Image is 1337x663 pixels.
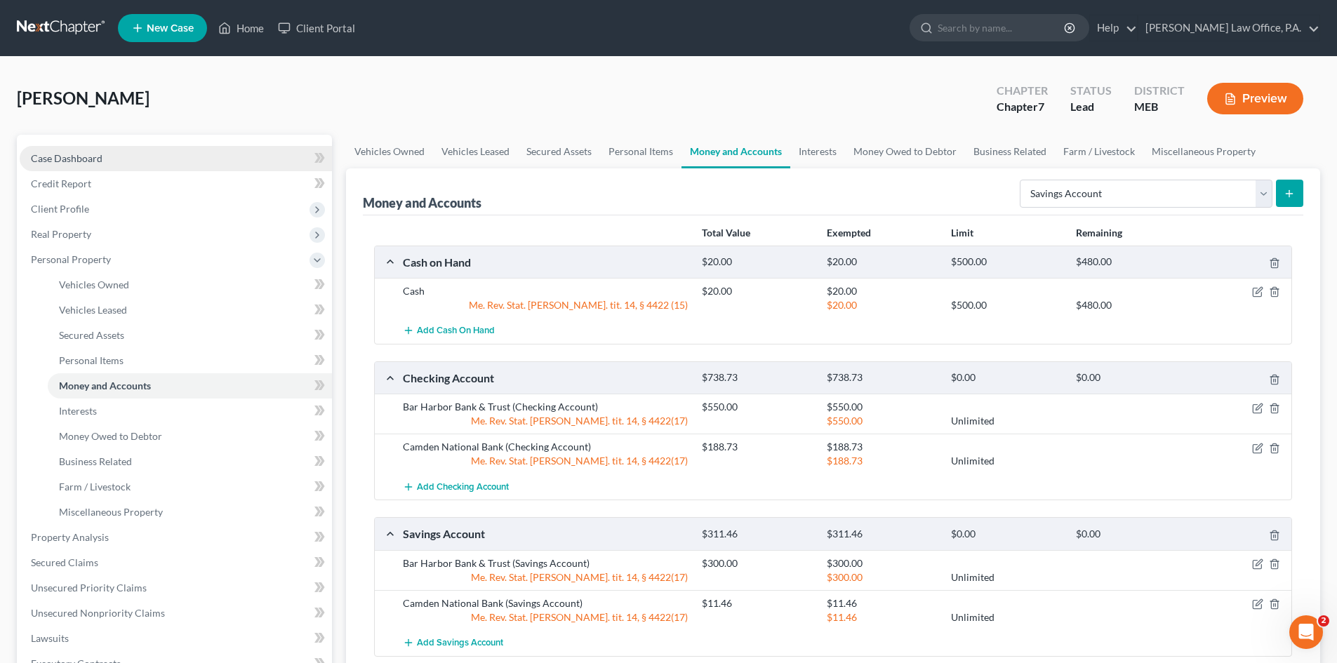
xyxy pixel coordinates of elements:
div: Bar Harbor Bank & Trust (Checking Account) [396,400,695,414]
a: Vehicles Leased [433,135,518,168]
a: Unsecured Priority Claims [20,575,332,601]
div: Camden National Bank (Savings Account) [396,596,695,610]
span: Lawsuits [31,632,69,644]
div: Cash on Hand [396,255,695,269]
div: $188.73 [820,454,944,468]
a: Client Portal [271,15,362,41]
div: Unlimited [944,454,1068,468]
div: $550.00 [820,414,944,428]
span: Client Profile [31,203,89,215]
button: Add Checking Account [403,474,509,500]
div: Unlimited [944,610,1068,624]
a: Miscellaneous Property [1143,135,1264,168]
a: Secured Claims [20,550,332,575]
div: $11.46 [695,596,819,610]
div: Lead [1070,99,1112,115]
span: Personal Items [59,354,124,366]
div: Me. Rev. Stat. [PERSON_NAME]. tit. 14, § 4422 (15) [396,298,695,312]
div: Chapter [997,99,1048,115]
span: Personal Property [31,253,111,265]
span: Case Dashboard [31,152,102,164]
div: $311.46 [695,528,819,541]
span: Add Checking Account [417,481,509,493]
button: Preview [1207,83,1303,114]
div: Unlimited [944,570,1068,584]
a: Business Related [965,135,1055,168]
span: Add Cash on Hand [417,326,495,337]
div: $300.00 [820,570,944,584]
a: Miscellaneous Property [48,500,332,525]
a: [PERSON_NAME] Law Office, P.A. [1138,15,1319,41]
div: $480.00 [1069,255,1193,269]
div: Me. Rev. Stat. [PERSON_NAME]. tit. 14, § 4422(17) [396,454,695,468]
a: Vehicles Leased [48,297,332,323]
button: Add Savings Account [403,630,503,656]
strong: Limit [951,227,973,239]
div: $20.00 [695,255,819,269]
div: $550.00 [695,400,819,414]
div: $500.00 [944,255,1068,269]
div: $480.00 [1069,298,1193,312]
a: Help [1090,15,1137,41]
a: Money Owed to Debtor [845,135,965,168]
a: Vehicles Owned [48,272,332,297]
div: $0.00 [1069,371,1193,384]
div: Cash [396,284,695,298]
a: Money and Accounts [48,373,332,399]
span: [PERSON_NAME] [17,88,149,108]
div: $20.00 [695,284,819,298]
div: $550.00 [820,400,944,414]
span: 2 [1318,615,1329,627]
a: Interests [790,135,845,168]
span: Add Savings Account [417,637,503,648]
a: Money Owed to Debtor [48,424,332,449]
div: Me. Rev. Stat. [PERSON_NAME]. tit. 14, § 4422(17) [396,570,695,584]
strong: Exempted [827,227,871,239]
div: $0.00 [1069,528,1193,541]
div: Money and Accounts [363,194,481,211]
input: Search by name... [938,15,1066,41]
a: Personal Items [48,348,332,373]
div: $300.00 [695,556,819,570]
span: 7 [1038,100,1044,113]
a: Property Analysis [20,525,332,550]
div: $500.00 [944,298,1068,312]
button: Add Cash on Hand [403,318,495,344]
a: Vehicles Owned [346,135,433,168]
div: $11.46 [820,596,944,610]
a: Farm / Livestock [48,474,332,500]
div: Checking Account [396,370,695,385]
div: Camden National Bank (Checking Account) [396,440,695,454]
strong: Total Value [702,227,750,239]
span: Real Property [31,228,91,240]
span: Farm / Livestock [59,481,131,493]
a: Credit Report [20,171,332,196]
a: Interests [48,399,332,424]
span: Credit Report [31,178,91,189]
span: Money and Accounts [59,380,151,391]
div: $738.73 [820,371,944,384]
div: $0.00 [944,528,1068,541]
span: Property Analysis [31,531,109,543]
a: Unsecured Nonpriority Claims [20,601,332,626]
a: Business Related [48,449,332,474]
div: $738.73 [695,371,819,384]
div: $300.00 [820,556,944,570]
span: Interests [59,405,97,417]
a: Money and Accounts [681,135,790,168]
div: Status [1070,83,1112,99]
a: Personal Items [600,135,681,168]
div: Bar Harbor Bank & Trust (Savings Account) [396,556,695,570]
a: Home [211,15,271,41]
span: Money Owed to Debtor [59,430,162,442]
div: $11.46 [820,610,944,624]
span: Miscellaneous Property [59,506,163,518]
div: Unlimited [944,414,1068,428]
div: Chapter [997,83,1048,99]
div: $20.00 [820,284,944,298]
a: Farm / Livestock [1055,135,1143,168]
span: Vehicles Owned [59,279,129,290]
div: $20.00 [820,255,944,269]
span: Vehicles Leased [59,304,127,316]
span: Unsecured Priority Claims [31,582,147,594]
